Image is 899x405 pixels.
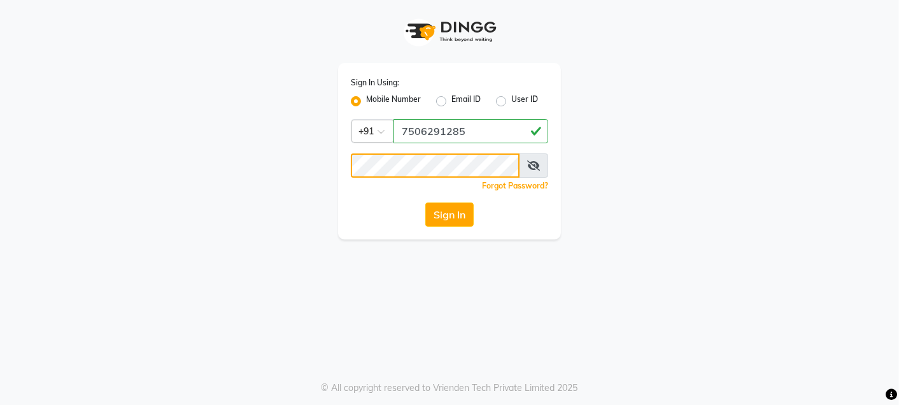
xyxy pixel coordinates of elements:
[482,181,548,190] a: Forgot Password?
[399,13,500,50] img: logo1.svg
[393,119,548,143] input: Username
[511,94,538,109] label: User ID
[366,94,421,109] label: Mobile Number
[351,77,399,89] label: Sign In Using:
[451,94,481,109] label: Email ID
[351,153,520,178] input: Username
[425,202,474,227] button: Sign In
